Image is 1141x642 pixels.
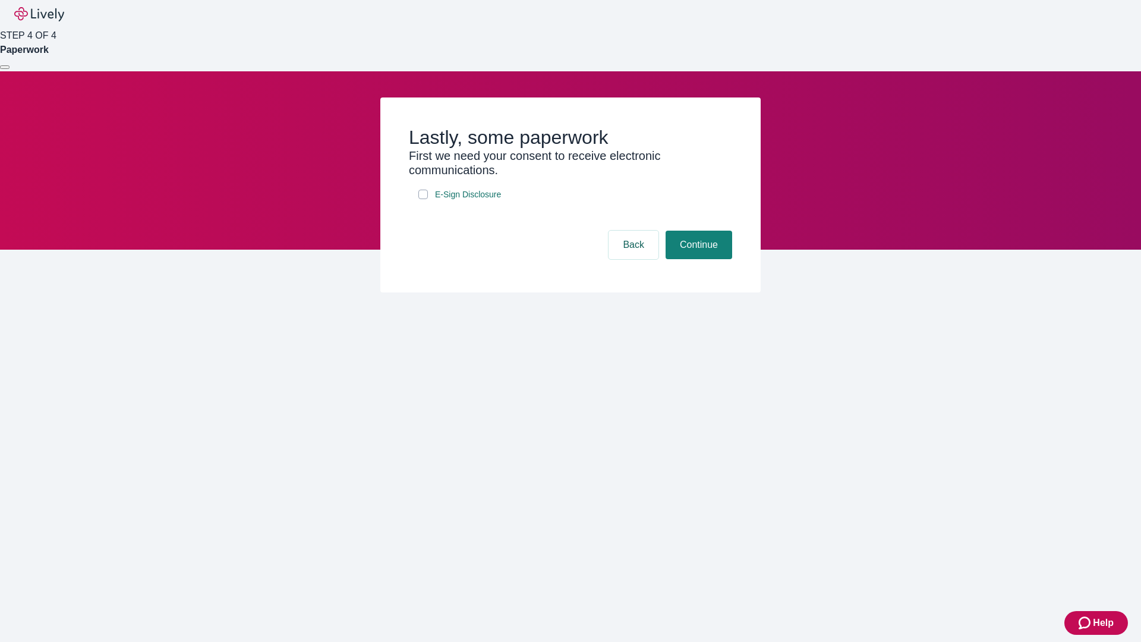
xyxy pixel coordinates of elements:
h2: Lastly, some paperwork [409,126,732,149]
svg: Zendesk support icon [1079,616,1093,630]
span: E-Sign Disclosure [435,188,501,201]
button: Back [609,231,658,259]
h3: First we need your consent to receive electronic communications. [409,149,732,177]
button: Continue [666,231,732,259]
a: e-sign disclosure document [433,187,503,202]
span: Help [1093,616,1114,630]
button: Zendesk support iconHelp [1064,611,1128,635]
img: Lively [14,7,64,21]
